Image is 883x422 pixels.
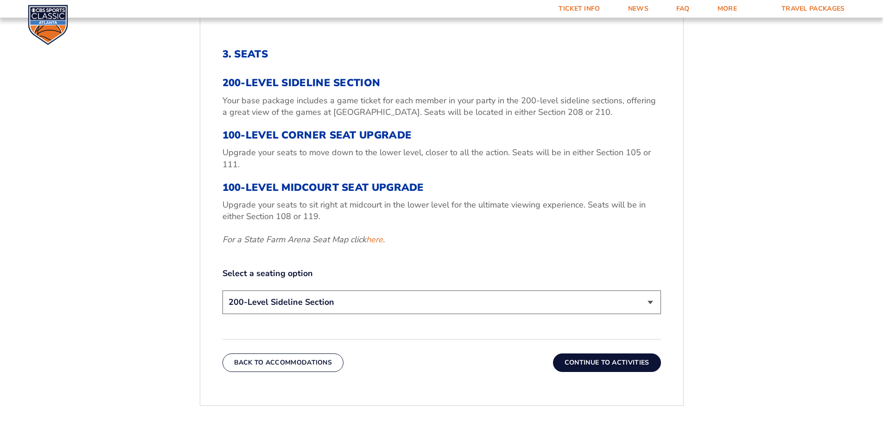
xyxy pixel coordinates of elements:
[222,268,661,279] label: Select a seating option
[28,5,68,45] img: CBS Sports Classic
[222,48,661,60] h2: 3. Seats
[222,353,344,372] button: Back To Accommodations
[222,147,661,170] p: Upgrade your seats to move down to the lower level, closer to all the action. Seats will be in ei...
[553,353,661,372] button: Continue To Activities
[222,182,661,194] h3: 100-Level Midcourt Seat Upgrade
[222,129,661,141] h3: 100-Level Corner Seat Upgrade
[366,234,383,246] a: here
[222,77,661,89] h3: 200-Level Sideline Section
[222,199,661,222] p: Upgrade your seats to sit right at midcourt in the lower level for the ultimate viewing experienc...
[222,95,661,118] p: Your base package includes a game ticket for each member in your party in the 200-level sideline ...
[222,234,385,245] em: For a State Farm Arena Seat Map click .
